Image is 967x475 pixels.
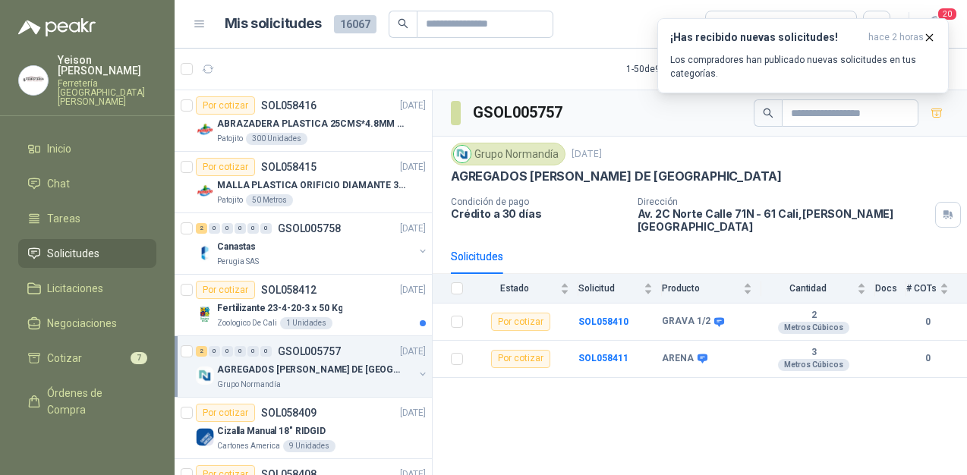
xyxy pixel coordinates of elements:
p: SOL058409 [261,407,317,418]
div: Por cotizar [196,281,255,299]
img: Company Logo [196,121,214,139]
p: SOL058415 [261,162,317,172]
span: Tareas [47,210,80,227]
a: Por cotizarSOL058416[DATE] Company LogoABRAZADERA PLASTICA 25CMS*4.8MM NEGRAPatojito300 Unidades [175,90,432,152]
div: Grupo Normandía [451,143,565,165]
div: Por cotizar [196,158,255,176]
a: Licitaciones [18,274,156,303]
div: 50 Metros [246,194,293,206]
button: 20 [921,11,949,38]
img: Company Logo [196,305,214,323]
div: 2 [196,346,207,357]
span: Remisiones [47,436,103,453]
p: Zoologico De Cali [217,317,277,329]
p: [DATE] [400,406,426,420]
p: SOL058416 [261,100,317,111]
p: Canastas [217,240,256,254]
th: Cantidad [761,274,875,304]
a: Órdenes de Compra [18,379,156,424]
button: ¡Has recibido nuevas solicitudes!hace 2 horas Los compradores han publicado nuevas solicitudes en... [657,18,949,93]
th: Estado [472,274,578,304]
span: Inicio [47,140,71,157]
b: 2 [761,310,866,322]
div: Todas [715,16,747,33]
a: Chat [18,169,156,198]
p: [DATE] [400,222,426,236]
p: ABRAZADERA PLASTICA 25CMS*4.8MM NEGRA [217,117,406,131]
span: Negociaciones [47,315,117,332]
div: 0 [247,223,259,234]
p: Crédito a 30 días [451,207,625,220]
div: 2 [196,223,207,234]
img: Company Logo [196,366,214,385]
p: [DATE] [400,344,426,359]
p: [DATE] [572,147,602,162]
div: Por cotizar [196,96,255,115]
a: SOL058410 [578,316,628,327]
a: Por cotizarSOL058409[DATE] Company LogoCizalla Manual 18" RIDGIDCartones America9 Unidades [175,398,432,459]
span: Solicitud [578,283,641,294]
img: Company Logo [196,428,214,446]
h1: Mis solicitudes [225,13,322,35]
a: Inicio [18,134,156,163]
p: [DATE] [400,99,426,113]
th: Solicitud [578,274,662,304]
div: Por cotizar [196,404,255,422]
div: 9 Unidades [283,440,335,452]
span: Estado [472,283,557,294]
div: Metros Cúbicos [778,359,849,371]
th: Producto [662,274,761,304]
a: Cotizar7 [18,344,156,373]
div: 1 Unidades [280,317,332,329]
div: 0 [209,346,220,357]
span: Cotizar [47,350,82,366]
div: 0 [247,346,259,357]
p: GSOL005757 [278,346,341,357]
p: SOL058412 [261,285,317,295]
p: Los compradores han publicado nuevas solicitudes en tus categorías. [670,53,936,80]
span: Órdenes de Compra [47,385,142,418]
div: Por cotizar [491,313,550,331]
a: Por cotizarSOL058415[DATE] Company LogoMALLA PLASTICA ORIFICIO DIAMANTE 3MMPatojito50 Metros [175,152,432,213]
div: 1 - 50 de 9253 [626,57,725,81]
p: Fertilizante 23-4-20-3 x 50 Kg [217,301,342,316]
div: 0 [235,223,246,234]
div: Por cotizar [491,350,550,368]
img: Logo peakr [18,18,96,36]
p: [DATE] [400,160,426,175]
p: Perugia SAS [217,256,259,268]
div: 0 [209,223,220,234]
a: Por cotizarSOL058412[DATE] Company LogoFertilizante 23-4-20-3 x 50 KgZoologico De Cali1 Unidades [175,275,432,336]
a: SOL058411 [578,353,628,363]
h3: ¡Has recibido nuevas solicitudes! [670,31,862,44]
p: GSOL005758 [278,223,341,234]
p: MALLA PLASTICA ORIFICIO DIAMANTE 3MM [217,178,406,193]
div: Solicitudes [451,248,503,265]
p: Cartones America [217,440,280,452]
span: 20 [937,7,958,21]
a: 2 0 0 0 0 0 GSOL005757[DATE] Company LogoAGREGADOS [PERSON_NAME] DE [GEOGRAPHIC_DATA]Grupo Normandía [196,342,429,391]
a: Tareas [18,204,156,233]
img: Company Logo [196,182,214,200]
a: Solicitudes [18,239,156,268]
p: Patojito [217,133,243,145]
span: Chat [47,175,70,192]
p: Condición de pago [451,197,625,207]
b: 3 [761,347,866,359]
img: Company Logo [454,146,471,162]
p: Dirección [638,197,929,207]
div: 300 Unidades [246,133,307,145]
b: 0 [906,351,949,366]
img: Company Logo [196,244,214,262]
th: # COTs [906,274,967,304]
span: search [763,108,773,118]
div: 0 [222,223,233,234]
b: GRAVA 1/2 [662,316,710,328]
span: # COTs [906,283,937,294]
p: Av. 2C Norte Calle 71N - 61 Cali , [PERSON_NAME][GEOGRAPHIC_DATA] [638,207,929,233]
div: 0 [260,223,272,234]
th: Docs [875,274,906,304]
a: 2 0 0 0 0 0 GSOL005758[DATE] Company LogoCanastasPerugia SAS [196,219,429,268]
